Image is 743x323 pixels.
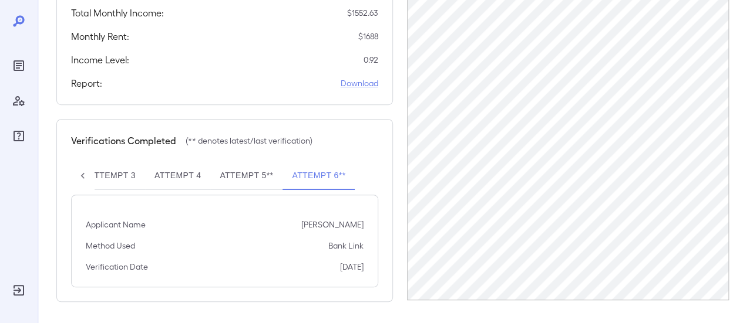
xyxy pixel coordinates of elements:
p: Verification Date [86,261,148,273]
button: Attempt 6** [283,162,355,190]
h5: Income Level: [71,53,129,67]
button: Attempt 5** [210,162,283,190]
p: [PERSON_NAME] [301,219,364,230]
div: Manage Users [9,91,28,110]
div: FAQ [9,127,28,145]
h5: Total Monthly Income: [71,6,164,20]
a: Download [341,77,378,89]
p: $ 1688 [358,30,378,42]
h5: Report: [71,76,102,90]
p: 0.92 [364,54,378,66]
h5: Verifications Completed [71,134,176,148]
div: Log Out [9,281,28,300]
p: $ 1552.63 [347,7,378,19]
p: Method Used [86,240,135,251]
h5: Monthly Rent: [71,29,129,43]
p: [DATE] [340,261,364,273]
p: Applicant Name [86,219,146,230]
div: Reports [9,56,28,75]
p: Bank Link [328,240,364,251]
button: Attempt 3 [80,162,145,190]
button: Attempt 4 [145,162,210,190]
p: (** denotes latest/last verification) [186,135,312,147]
